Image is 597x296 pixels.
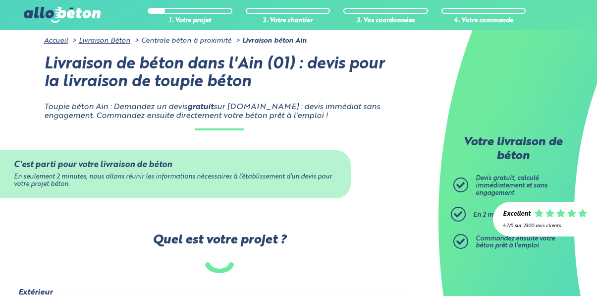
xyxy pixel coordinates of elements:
[441,17,526,25] div: 4. Votre commande
[132,37,231,45] li: Centrale béton à proximité
[148,17,232,25] div: 1. Votre projet
[44,103,395,121] p: Toupie béton Ain : Demandez un devis sur [DOMAIN_NAME] : devis immédiat sans engagement. Commande...
[44,37,68,44] a: Accueil
[246,17,330,25] div: 2. Votre chantier
[17,233,421,273] label: Quel est votre projet ?
[233,37,307,45] li: Livraison béton Ain
[79,37,130,44] a: Livraison Béton
[187,103,214,111] strong: gratuit
[14,174,336,188] div: En seulement 2 minutes, nous allons réunir les informations nécessaires à l’établissement d’un de...
[343,17,428,25] div: 3. Vos coordonnées
[14,160,336,170] div: C'est parti pour votre livraison de béton
[509,257,586,285] iframe: Help widget launcher
[44,56,395,92] h1: Livraison de béton dans l'Ain (01) : devis pour la livraison de toupie béton
[24,7,100,23] img: allobéton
